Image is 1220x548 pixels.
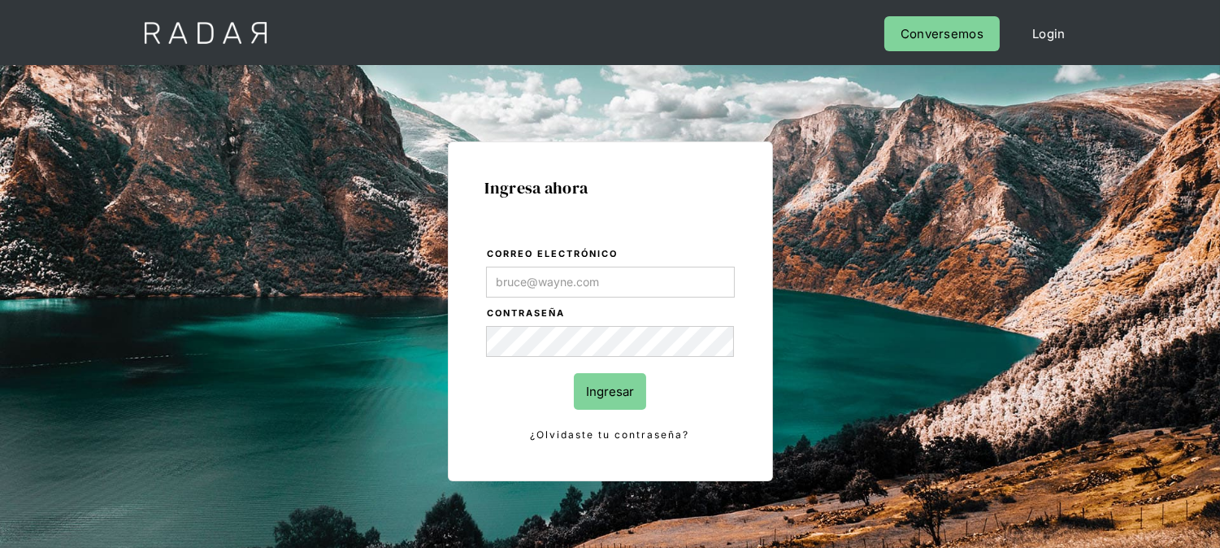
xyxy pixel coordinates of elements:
[884,16,1000,51] a: Conversemos
[485,246,736,444] form: Login Form
[1016,16,1082,51] a: Login
[485,179,736,197] h1: Ingresa ahora
[486,267,735,298] input: bruce@wayne.com
[574,373,646,410] input: Ingresar
[488,306,735,322] label: Contraseña
[486,426,735,444] a: ¿Olvidaste tu contraseña?
[488,246,735,263] label: Correo electrónico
